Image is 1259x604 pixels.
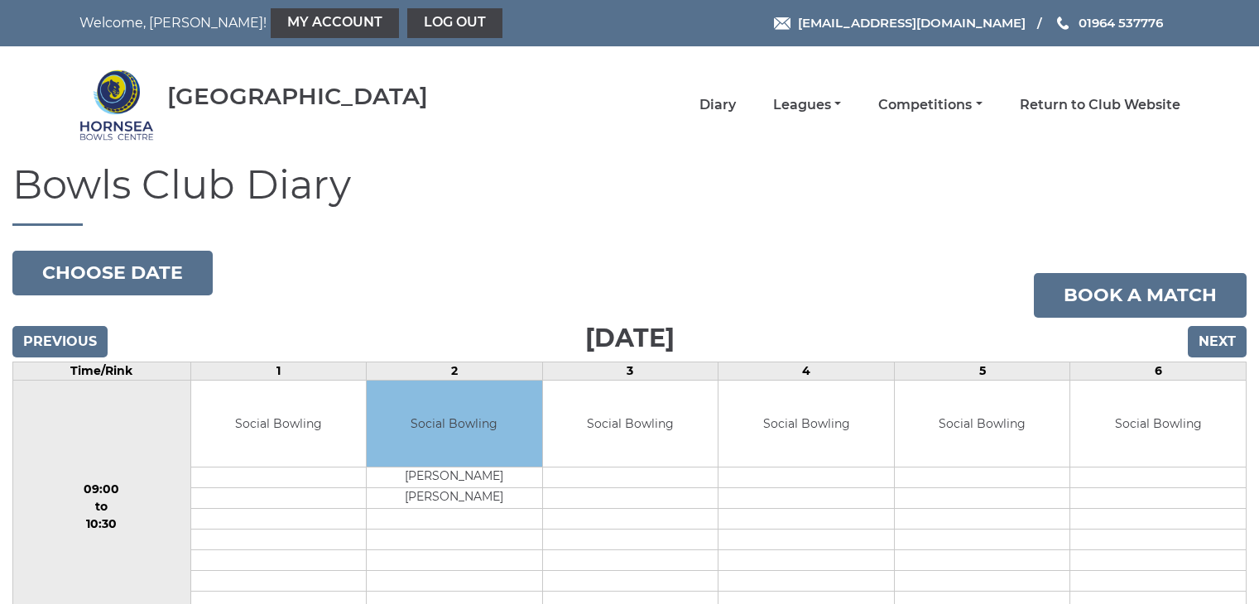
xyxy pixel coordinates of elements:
[191,381,367,467] td: Social Bowling
[894,362,1070,380] td: 5
[1188,326,1247,357] input: Next
[895,381,1070,467] td: Social Bowling
[774,13,1026,32] a: Email [EMAIL_ADDRESS][DOMAIN_NAME]
[79,8,524,38] nav: Welcome, [PERSON_NAME]!
[878,96,982,114] a: Competitions
[1057,17,1069,30] img: Phone us
[13,362,191,380] td: Time/Rink
[367,488,542,509] td: [PERSON_NAME]
[367,467,542,488] td: [PERSON_NAME]
[718,362,895,380] td: 4
[1055,13,1163,32] a: Phone us 01964 537776
[718,381,894,467] td: Social Bowling
[1070,381,1246,467] td: Social Bowling
[1020,96,1180,114] a: Return to Club Website
[773,96,841,114] a: Leagues
[407,8,502,38] a: Log out
[167,84,428,109] div: [GEOGRAPHIC_DATA]
[12,326,108,357] input: Previous
[1079,15,1163,31] span: 01964 537776
[367,362,543,380] td: 2
[79,68,154,142] img: Hornsea Bowls Centre
[1070,362,1247,380] td: 6
[12,251,213,295] button: Choose date
[12,163,1247,226] h1: Bowls Club Diary
[542,362,718,380] td: 3
[798,15,1026,31] span: [EMAIL_ADDRESS][DOMAIN_NAME]
[774,17,790,30] img: Email
[190,362,367,380] td: 1
[1034,273,1247,318] a: Book a match
[543,381,718,467] td: Social Bowling
[271,8,399,38] a: My Account
[367,381,542,467] td: Social Bowling
[699,96,736,114] a: Diary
